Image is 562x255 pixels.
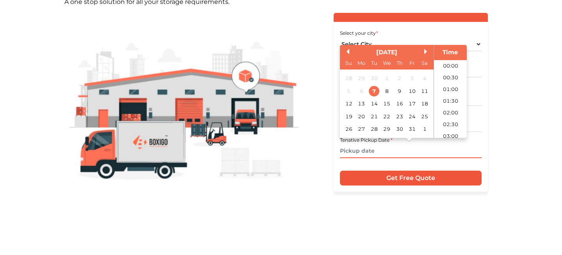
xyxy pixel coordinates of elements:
div: Choose Saturday, October 25th, 2025 [420,111,430,122]
div: Not available Saturday, October 4th, 2025 [420,73,430,84]
div: Choose Tuesday, October 14th, 2025 [369,98,379,109]
div: Not available Monday, October 6th, 2025 [356,86,367,96]
div: Choose Sunday, October 26th, 2025 [343,124,354,134]
div: Choose Monday, October 13th, 2025 [356,98,367,109]
div: Choose Saturday, October 11th, 2025 [420,86,430,96]
div: [DATE] [340,48,434,57]
div: Choose Wednesday, October 8th, 2025 [381,86,392,96]
div: Choose Monday, October 27th, 2025 [356,124,367,134]
div: Mo [356,58,367,68]
div: Choose Thursday, October 23rd, 2025 [394,111,405,122]
li: 02:30 [434,119,467,130]
div: Tu [369,58,379,68]
li: 00:00 [434,60,467,72]
div: Choose Thursday, October 30th, 2025 [394,124,405,134]
div: Choose Thursday, October 16th, 2025 [394,98,405,109]
li: 03:00 [434,130,467,142]
li: 01:30 [434,95,467,107]
div: Choose Friday, October 17th, 2025 [407,98,417,109]
div: Choose Tuesday, October 21st, 2025 [369,111,379,122]
button: Previous Month [344,49,349,54]
div: Not available Monday, September 29th, 2025 [356,73,367,84]
div: Su [343,58,354,68]
div: Choose Sunday, October 12th, 2025 [343,98,354,109]
div: Not available Thursday, October 2nd, 2025 [394,73,405,84]
div: Choose Saturday, November 1st, 2025 [420,124,430,134]
input: Pickup date [340,144,481,158]
div: Choose Wednesday, October 15th, 2025 [381,98,392,109]
div: Choose Saturday, October 18th, 2025 [420,98,430,109]
div: Not available Friday, October 3rd, 2025 [407,73,417,84]
label: Select your city [340,30,378,37]
li: 02:00 [434,107,467,119]
div: Choose Tuesday, October 28th, 2025 [369,124,379,134]
div: Sa [420,58,430,68]
div: Choose Wednesday, October 22nd, 2025 [381,111,392,122]
div: Choose Tuesday, October 7th, 2025 [369,86,379,96]
div: Choose Friday, October 24th, 2025 [407,111,417,122]
div: Choose Friday, October 10th, 2025 [407,86,417,96]
li: 00:30 [434,72,467,84]
div: Th [394,58,405,68]
div: Not available Wednesday, October 1st, 2025 [381,73,392,84]
div: Choose Monday, October 20th, 2025 [356,111,367,122]
li: 01:00 [434,84,467,95]
input: Get Free Quote [340,171,481,185]
div: Not available Tuesday, September 30th, 2025 [369,73,379,84]
div: Time [436,48,465,57]
button: Next Month [424,49,430,54]
div: We [381,58,392,68]
div: Choose Sunday, October 19th, 2025 [343,111,354,122]
div: Choose Wednesday, October 29th, 2025 [381,124,392,134]
div: Choose Friday, October 31st, 2025 [407,124,417,134]
div: Not available Sunday, September 28th, 2025 [343,73,354,84]
div: Not available Sunday, October 5th, 2025 [343,86,354,96]
div: Fr [407,58,417,68]
div: Choose Thursday, October 9th, 2025 [394,86,405,96]
div: month 2025-10 [342,72,431,136]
